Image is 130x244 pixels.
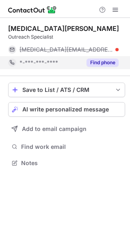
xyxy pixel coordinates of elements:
[87,59,119,67] button: Reveal Button
[19,46,113,53] span: [MEDICAL_DATA][EMAIL_ADDRESS][DOMAIN_NAME]
[21,143,122,150] span: Find work email
[21,159,122,167] span: Notes
[22,106,109,113] span: AI write personalized message
[8,33,125,41] div: Outreach Specialist
[8,83,125,97] button: save-profile-one-click
[22,87,111,93] div: Save to List / ATS / CRM
[8,5,57,15] img: ContactOut v5.3.10
[8,157,125,169] button: Notes
[22,126,87,132] span: Add to email campaign
[8,102,125,117] button: AI write personalized message
[8,122,125,136] button: Add to email campaign
[8,141,125,152] button: Find work email
[8,24,119,33] div: [MEDICAL_DATA][PERSON_NAME]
